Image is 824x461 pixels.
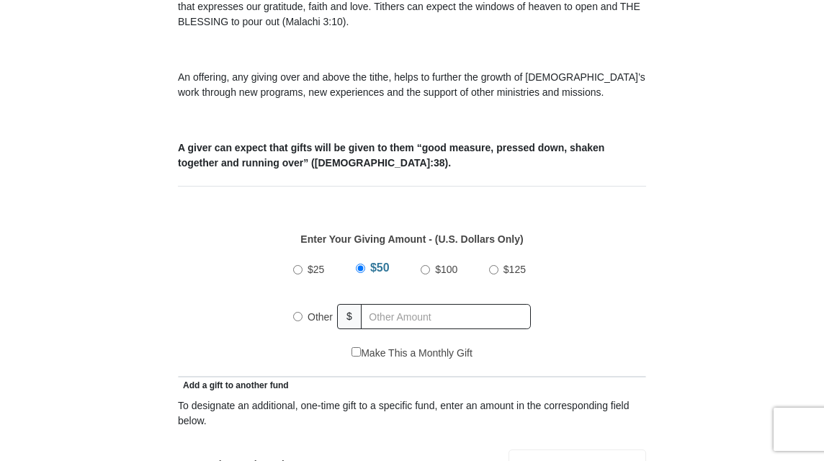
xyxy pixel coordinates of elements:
[361,304,531,329] input: Other Amount
[300,233,523,245] strong: Enter Your Giving Amount - (U.S. Dollars Only)
[351,347,361,357] input: Make This a Monthly Gift
[435,264,457,275] span: $100
[178,398,646,429] div: To designate an additional, one-time gift to a specific fund, enter an amount in the correspondin...
[351,346,473,361] label: Make This a Monthly Gift
[370,261,390,274] span: $50
[503,264,526,275] span: $125
[308,264,324,275] span: $25
[178,142,604,169] b: A giver can expect that gifts will be given to them “good measure, pressed down, shaken together ...
[337,304,362,329] span: $
[308,311,333,323] span: Other
[178,70,646,100] p: An offering, any giving over and above the tithe, helps to further the growth of [DEMOGRAPHIC_DAT...
[178,380,289,390] span: Add a gift to another fund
